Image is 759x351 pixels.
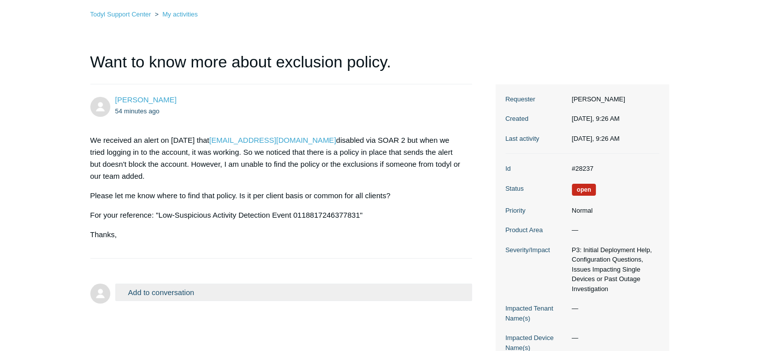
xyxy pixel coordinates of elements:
dd: #28237 [567,164,659,174]
p: Please let me know where to find that policy. Is it per client basis or common for all clients? [90,190,463,202]
a: Todyl Support Center [90,10,151,18]
li: My activities [153,10,198,18]
dt: Status [506,184,567,194]
time: 09/19/2025, 09:26 [115,107,160,115]
p: Thanks, [90,229,463,241]
a: My activities [162,10,198,18]
span: Ashish Patil [115,95,177,104]
dt: Requester [506,94,567,104]
span: We are working on a response for you [572,184,596,196]
dd: — [567,304,659,314]
time: 09/19/2025, 09:26 [572,135,620,142]
p: For your reference: "Low-Suspicious Activity Detection Event 0118817246377831" [90,209,463,221]
li: Todyl Support Center [90,10,153,18]
dt: Severity/Impact [506,245,567,255]
dt: Product Area [506,225,567,235]
button: Add to conversation [115,284,473,301]
dt: Created [506,114,567,124]
time: 09/19/2025, 09:26 [572,115,620,122]
dt: Id [506,164,567,174]
dd: Normal [567,206,659,216]
dd: [PERSON_NAME] [567,94,659,104]
dt: Last activity [506,134,567,144]
h1: Want to know more about exclusion policy. [90,50,473,84]
dt: Priority [506,206,567,216]
dt: Impacted Tenant Name(s) [506,304,567,323]
p: We received an alert on [DATE] that disabled via SOAR 2 but when we tried logging in to the accou... [90,134,463,182]
dd: P3: Initial Deployment Help, Configuration Questions, Issues Impacting Single Devices or Past Out... [567,245,659,294]
dd: — [567,225,659,235]
a: [EMAIL_ADDRESS][DOMAIN_NAME] [209,136,336,144]
dd: — [567,333,659,343]
a: [PERSON_NAME] [115,95,177,104]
